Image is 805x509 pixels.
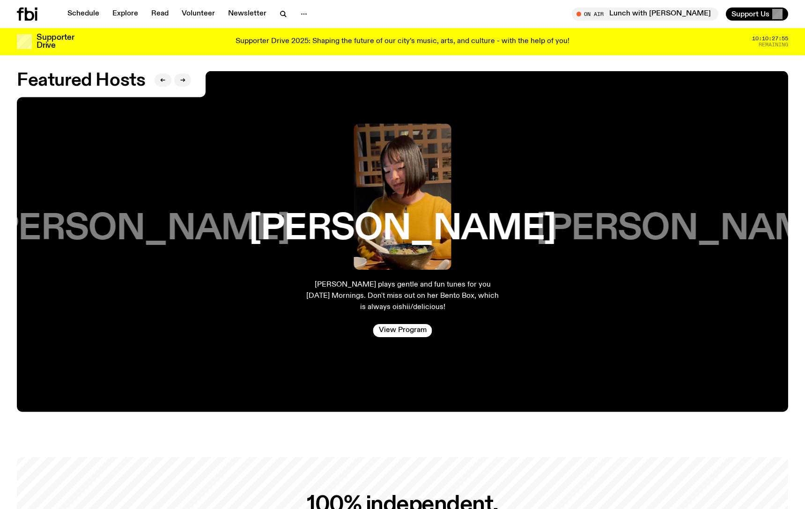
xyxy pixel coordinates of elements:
[146,7,174,21] a: Read
[17,72,145,89] h2: Featured Hosts
[726,7,788,21] button: Support Us
[305,279,500,313] p: [PERSON_NAME] plays gentle and fun tunes for you [DATE] Mornings. Don't miss out on her Bento Box...
[176,7,221,21] a: Volunteer
[572,7,718,21] button: On AirLunch with [PERSON_NAME]
[759,42,788,47] span: Remaining
[37,34,74,50] h3: Supporter Drive
[731,10,769,18] span: Support Us
[107,7,144,21] a: Explore
[373,324,432,337] a: View Program
[62,7,105,21] a: Schedule
[236,37,569,46] p: Supporter Drive 2025: Shaping the future of our city’s music, arts, and culture - with the help o...
[222,7,272,21] a: Newsletter
[752,36,788,41] span: 10:10:27:55
[249,211,556,247] h3: [PERSON_NAME]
